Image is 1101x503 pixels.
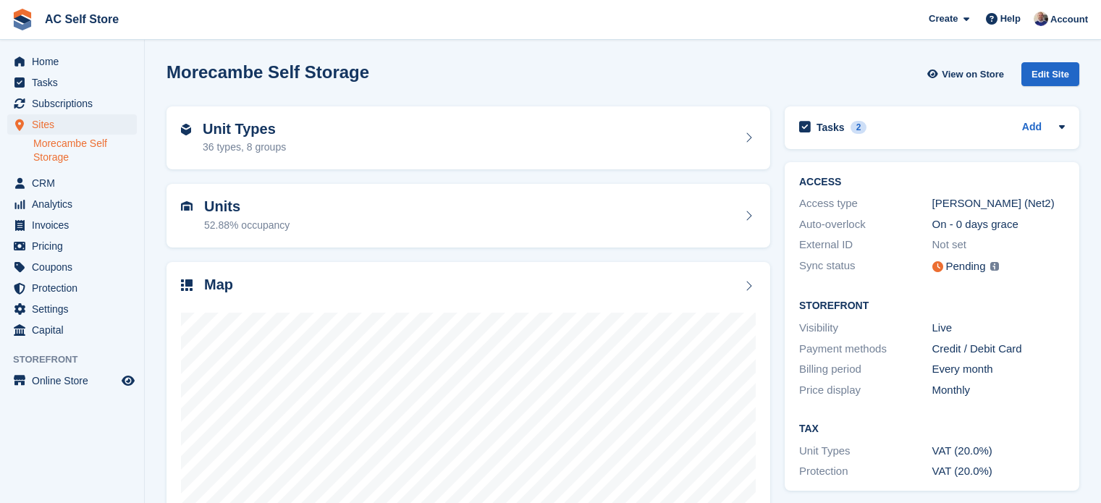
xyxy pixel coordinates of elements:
a: menu [7,320,137,340]
img: Barry Todd [1034,12,1048,26]
img: unit-type-icn-2b2737a686de81e16bb02015468b77c625bbabd49415b5ef34ead5e3b44a266d.svg [181,124,191,135]
a: View on Store [925,62,1010,86]
img: icon-info-grey-7440780725fd019a000dd9b08b2336e03edf1995a4989e88bcd33f0948082b44.svg [990,262,999,271]
div: Pending [946,258,986,275]
span: Account [1050,12,1088,27]
div: 2 [851,121,867,134]
a: Units 52.88% occupancy [166,184,770,248]
div: VAT (20.0%) [932,443,1066,460]
img: map-icn-33ee37083ee616e46c38cad1a60f524a97daa1e2b2c8c0bc3eb3415660979fc1.svg [181,279,193,291]
div: Payment methods [799,341,932,358]
div: 36 types, 8 groups [203,140,286,155]
a: menu [7,278,137,298]
a: menu [7,299,137,319]
div: On - 0 days grace [932,216,1066,233]
span: Protection [32,278,119,298]
span: Capital [32,320,119,340]
span: Home [32,51,119,72]
div: Every month [932,361,1066,378]
img: unit-icn-7be61d7bf1b0ce9d3e12c5938cc71ed9869f7b940bace4675aadf7bd6d80202e.svg [181,201,193,211]
a: menu [7,257,137,277]
span: Create [929,12,958,26]
a: Morecambe Self Storage [33,137,137,164]
div: Unit Types [799,443,932,460]
div: Auto-overlock [799,216,932,233]
div: Protection [799,463,932,480]
div: Credit / Debit Card [932,341,1066,358]
div: Billing period [799,361,932,378]
a: menu [7,194,137,214]
a: Preview store [119,372,137,389]
span: Subscriptions [32,93,119,114]
div: [PERSON_NAME] (Net2) [932,195,1066,212]
a: menu [7,236,137,256]
span: Settings [32,299,119,319]
div: External ID [799,237,932,253]
div: 52.88% occupancy [204,218,290,233]
img: stora-icon-8386f47178a22dfd0bd8f6a31ec36ba5ce8667c1dd55bd0f319d3a0aa187defe.svg [12,9,33,30]
div: Edit Site [1021,62,1079,86]
span: Pricing [32,236,119,256]
h2: Tasks [817,121,845,134]
span: Storefront [13,352,144,367]
div: Price display [799,382,932,399]
a: menu [7,215,137,235]
a: menu [7,51,137,72]
span: Analytics [32,194,119,214]
div: Monthly [932,382,1066,399]
span: Coupons [32,257,119,277]
a: AC Self Store [39,7,125,31]
h2: ACCESS [799,177,1065,188]
h2: Unit Types [203,121,286,138]
a: menu [7,72,137,93]
h2: Units [204,198,290,215]
a: menu [7,371,137,391]
span: Help [1000,12,1021,26]
a: Add [1022,119,1042,136]
a: Unit Types 36 types, 8 groups [166,106,770,170]
h2: Map [204,276,233,293]
a: Edit Site [1021,62,1079,92]
h2: Morecambe Self Storage [166,62,369,82]
span: Online Store [32,371,119,391]
div: Sync status [799,258,932,276]
span: Sites [32,114,119,135]
div: Live [932,320,1066,337]
div: VAT (20.0%) [932,463,1066,480]
span: CRM [32,173,119,193]
span: Invoices [32,215,119,235]
span: Tasks [32,72,119,93]
div: Not set [932,237,1066,253]
a: menu [7,114,137,135]
h2: Storefront [799,300,1065,312]
span: View on Store [942,67,1004,82]
h2: Tax [799,423,1065,435]
div: Visibility [799,320,932,337]
div: Access type [799,195,932,212]
a: menu [7,93,137,114]
a: menu [7,173,137,193]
